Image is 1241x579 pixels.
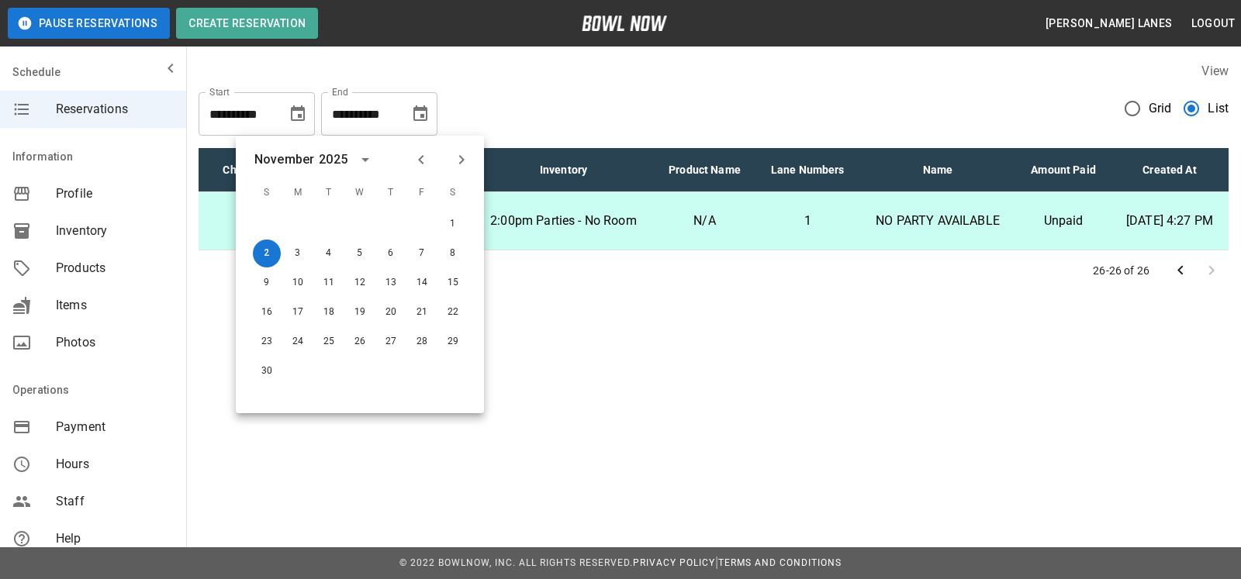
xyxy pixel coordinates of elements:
[1093,263,1149,278] p: 26-26 of 26
[56,222,174,240] span: Inventory
[377,240,405,267] button: Nov 6, 2025
[439,210,467,238] button: Nov 1, 2025
[582,16,667,31] img: logo
[408,177,436,209] span: F
[408,298,436,326] button: Nov 21, 2025
[1111,148,1229,192] th: Created At
[859,148,1016,192] th: Name
[253,298,281,326] button: Nov 16, 2025
[346,328,374,356] button: Nov 26, 2025
[872,212,1004,230] p: NO PARTY AVAILABLE
[439,328,467,356] button: Nov 29, 2025
[315,298,343,326] button: Nov 18, 2025
[1016,148,1111,192] th: Amount Paid
[284,328,312,356] button: Nov 24, 2025
[315,269,343,297] button: Nov 11, 2025
[755,148,859,192] th: Lane Numbers
[448,146,475,173] button: Next month
[377,298,405,326] button: Nov 20, 2025
[346,177,374,209] span: W
[486,212,641,230] p: 2:00pm Parties - No Room
[56,259,174,277] span: Products
[253,357,281,385] button: Nov 30, 2025
[1165,255,1196,286] button: Go to previous page
[315,328,343,356] button: Nov 25, 2025
[56,184,174,203] span: Profile
[1149,99,1172,118] span: Grid
[405,98,436,129] button: Choose date, selected date is Nov 2, 2025
[319,150,347,169] div: 2025
[1208,99,1229,118] span: List
[56,333,174,352] span: Photos
[56,418,174,436] span: Payment
[253,240,281,267] button: Nov 2, 2025
[315,240,343,267] button: Nov 4, 2025
[56,100,174,119] span: Reservations
[408,240,436,267] button: Nov 7, 2025
[408,269,436,297] button: Nov 14, 2025
[666,212,744,230] p: N/A
[176,8,318,39] button: Create Reservation
[439,298,467,326] button: Nov 22, 2025
[346,269,374,297] button: Nov 12, 2025
[284,269,312,297] button: Nov 10, 2025
[473,148,654,192] th: Inventory
[408,328,436,356] button: Nov 28, 2025
[399,557,633,568] span: © 2022 BowlNow, Inc. All Rights Reserved.
[315,177,343,209] span: T
[253,269,281,297] button: Nov 9, 2025
[768,212,847,230] p: 1
[1028,212,1098,230] p: Unpaid
[284,240,312,267] button: Nov 3, 2025
[346,298,374,326] button: Nov 19, 2025
[439,240,467,267] button: Nov 8, 2025
[56,455,174,474] span: Hours
[377,269,405,297] button: Nov 13, 2025
[1201,64,1229,78] label: View
[284,298,312,326] button: Nov 17, 2025
[253,328,281,356] button: Nov 23, 2025
[377,328,405,356] button: Nov 27, 2025
[654,148,756,192] th: Product Name
[56,529,174,548] span: Help
[439,269,467,297] button: Nov 15, 2025
[284,177,312,209] span: M
[1185,9,1241,38] button: Logout
[199,148,290,192] th: Check In
[408,146,434,173] button: Previous month
[254,150,314,169] div: November
[1039,9,1179,38] button: [PERSON_NAME] Lanes
[8,8,170,39] button: Pause Reservations
[346,240,374,267] button: Nov 5, 2025
[718,557,842,568] a: Terms and Conditions
[1123,212,1216,230] p: [DATE] 4:27 PM
[633,557,715,568] a: Privacy Policy
[56,492,174,511] span: Staff
[56,296,174,315] span: Items
[377,177,405,209] span: T
[253,177,281,209] span: S
[439,177,467,209] span: S
[282,98,313,129] button: Choose date, selected date is Oct 2, 2025
[352,146,379,173] button: calendar view is open, switch to year view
